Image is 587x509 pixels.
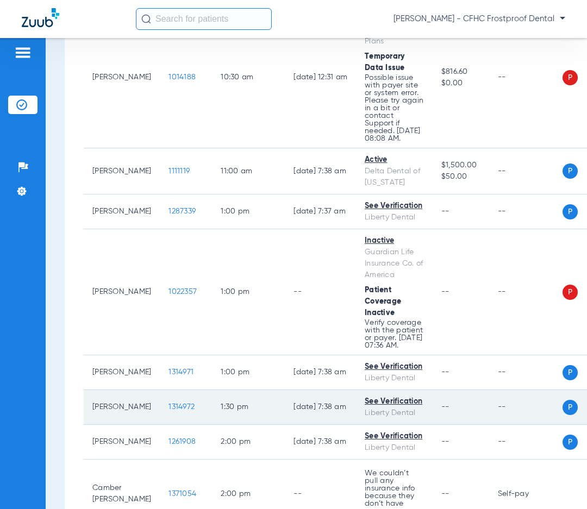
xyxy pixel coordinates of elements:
span: 1111119 [168,167,190,175]
span: P [563,400,578,415]
img: Zuub Logo [22,8,59,27]
span: [PERSON_NAME] - CFHC Frostproof Dental [394,14,565,24]
td: 1:00 PM [212,194,285,229]
td: [PERSON_NAME] [84,229,160,355]
td: -- [489,229,563,355]
span: Patient Coverage Inactive [365,286,401,317]
span: P [563,164,578,179]
td: [DATE] 7:38 AM [285,355,356,390]
p: Possible issue with payer site or system error. Please try again in a bit or contact Support if n... [365,74,424,142]
img: hamburger-icon [14,46,32,59]
td: 1:00 PM [212,229,285,355]
span: P [563,365,578,380]
span: $816.60 [441,66,480,78]
td: [DATE] 12:31 AM [285,7,356,148]
span: $0.00 [441,78,480,89]
span: -- [441,438,449,445]
span: $1,500.00 [441,160,480,171]
span: P [563,70,578,85]
span: Temporary Data Issue [365,53,405,72]
td: [DATE] 7:38 AM [285,425,356,460]
td: [PERSON_NAME] [84,148,160,194]
input: Search for patients [136,8,272,30]
td: 2:00 PM [212,425,285,460]
span: 1022357 [168,288,197,296]
span: $50.00 [441,171,480,183]
div: Liberty Dental [365,442,424,454]
span: 1287339 [168,208,196,215]
span: -- [441,490,449,498]
div: See Verification [365,396,424,407]
div: Active [365,154,424,166]
td: -- [489,425,563,460]
div: Guardian Life Insurance Co. of America [365,247,424,281]
div: Delta Dental of [US_STATE] [365,166,424,188]
span: 1014188 [168,73,196,81]
td: -- [489,194,563,229]
span: P [563,435,578,450]
img: Search Icon [141,14,151,24]
div: Liberty Dental [365,373,424,384]
div: Inactive [365,235,424,247]
p: Verify coverage with the patient or payer. [DATE] 07:36 AM. [365,319,424,349]
span: -- [441,368,449,376]
td: [DATE] 7:38 AM [285,148,356,194]
td: 10:30 AM [212,7,285,148]
td: [PERSON_NAME] [84,194,160,229]
td: [PERSON_NAME] [84,355,160,390]
div: See Verification [365,200,424,212]
td: -- [285,229,356,355]
td: -- [489,148,563,194]
td: 11:00 AM [212,148,285,194]
span: P [563,204,578,219]
td: [PERSON_NAME] [84,425,160,460]
td: -- [489,390,563,425]
div: See Verification [365,361,424,373]
td: [DATE] 7:37 AM [285,194,356,229]
span: -- [441,403,449,411]
span: 1314972 [168,403,195,411]
td: -- [489,355,563,390]
td: 1:30 PM [212,390,285,425]
span: P [563,285,578,300]
span: 1314971 [168,368,193,376]
div: Liberty Dental [365,407,424,419]
div: Liberty Dental [365,212,424,223]
td: [PERSON_NAME] [84,7,160,148]
span: 1371054 [168,490,196,498]
td: [PERSON_NAME] [84,390,160,425]
iframe: Chat Widget [533,457,587,509]
span: -- [441,208,449,215]
td: -- [489,7,563,148]
span: 1261908 [168,438,196,445]
td: 1:00 PM [212,355,285,390]
td: [DATE] 7:38 AM [285,390,356,425]
div: See Verification [365,431,424,442]
span: -- [441,288,449,296]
